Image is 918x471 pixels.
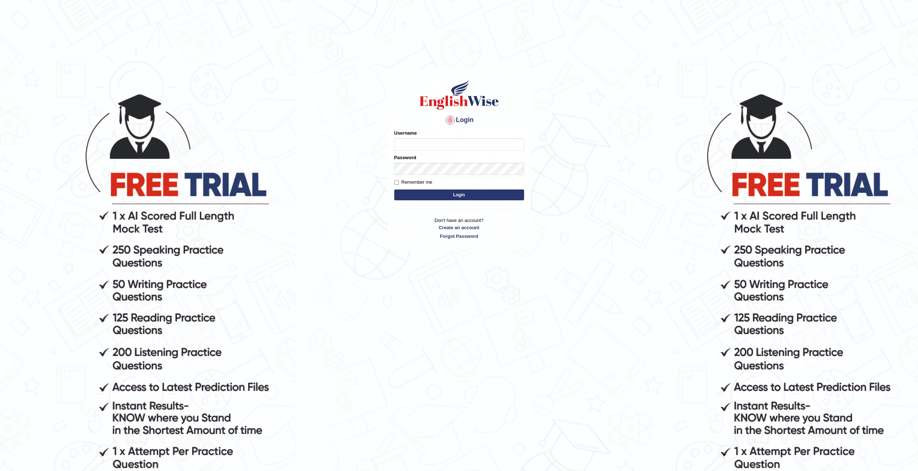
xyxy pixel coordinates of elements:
a: Create an account [394,224,524,231]
h4: Login [394,114,524,126]
label: Username [394,130,417,136]
p: Don't have an account? [394,217,524,239]
a: Forgot Password [394,233,524,240]
label: Password [394,154,416,161]
input: Remember me [394,180,399,185]
label: Remember me [394,179,432,186]
img: Logo of English Wise sign in for intelligent practice with AI [418,78,500,111]
button: Login [394,189,524,200]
